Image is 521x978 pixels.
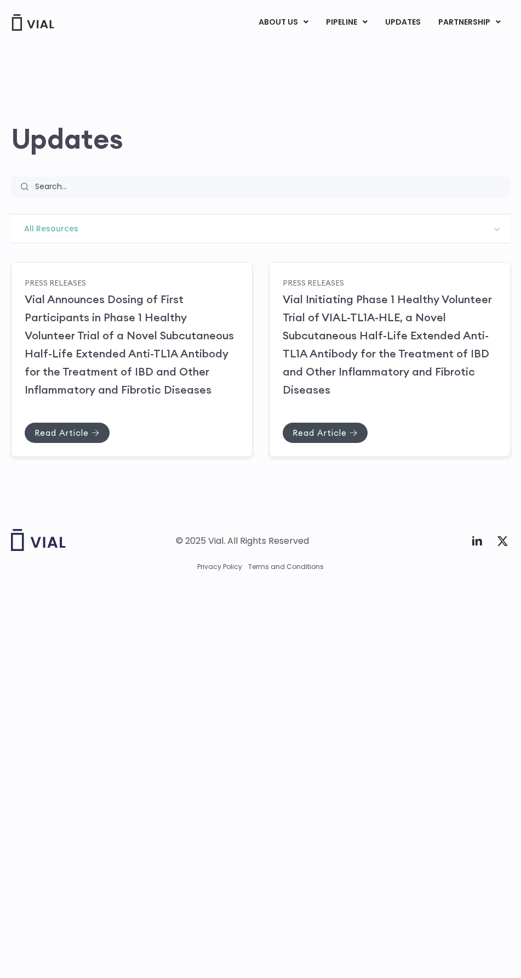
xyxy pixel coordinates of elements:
a: UPDATES [376,13,429,32]
a: PARTNERSHIPMenu Toggle [430,13,509,32]
span: All Resources [11,214,510,243]
div: © 2025 Vial. All Rights Reserved [176,535,309,547]
a: Press Releases [283,277,344,287]
a: Terms and Conditions [248,562,324,572]
span: Read Article [35,429,89,437]
a: ABOUT USMenu Toggle [250,13,317,32]
h2: Updates [11,123,510,155]
a: Read Article [283,423,368,443]
a: Press Releases [25,277,86,287]
img: Vial logo wih "Vial" spelled out [11,529,66,551]
a: Read Article [25,423,110,443]
span: Read Article [293,429,347,437]
input: Search... [28,177,510,197]
a: Privacy Policy [197,562,242,572]
a: Vial Initiating Phase 1 Healthy Volunteer Trial of VIAL-TL1A-HLE, a Novel Subcutaneous Half-Life ... [283,292,492,396]
a: PIPELINEMenu Toggle [317,13,376,32]
img: Vial Logo [11,14,55,31]
a: Vial Announces Dosing of First Participants in Phase 1 Healthy Volunteer Trial of a Novel Subcuta... [25,292,234,396]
